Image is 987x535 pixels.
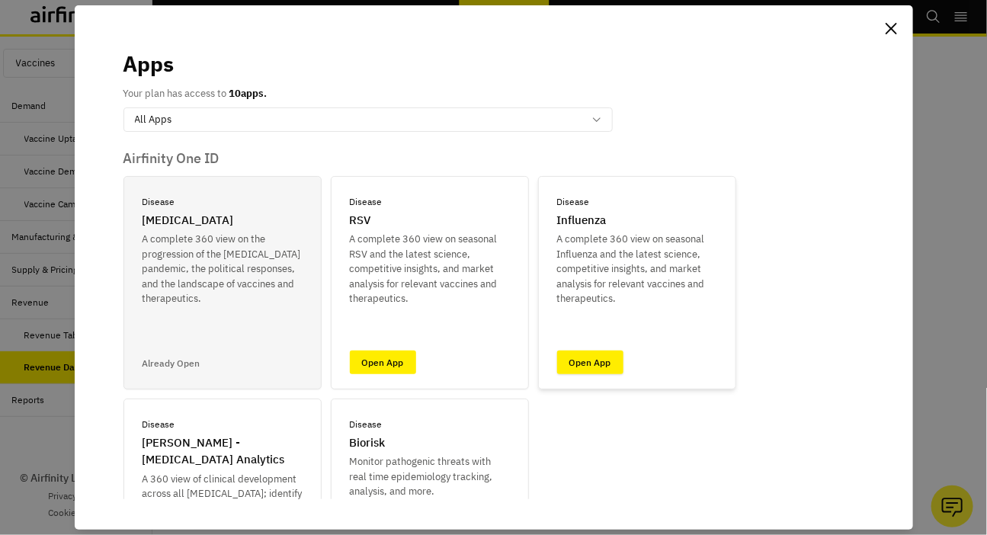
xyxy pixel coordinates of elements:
[143,212,234,229] p: [MEDICAL_DATA]
[557,212,607,229] p: Influenza
[143,434,303,469] p: [PERSON_NAME] - [MEDICAL_DATA] Analytics
[350,195,383,209] p: Disease
[123,48,175,80] p: Apps
[350,418,383,431] p: Disease
[229,87,268,100] b: 10 apps.
[143,418,175,431] p: Disease
[350,351,416,374] a: Open App
[135,112,172,127] p: All Apps
[557,232,717,306] p: A complete 360 view on seasonal Influenza and the latest science, competitive insights, and marke...
[143,195,175,209] p: Disease
[143,232,303,306] p: A complete 360 view on the progression of the [MEDICAL_DATA] pandemic, the political responses, a...
[557,195,590,209] p: Disease
[350,212,371,229] p: RSV
[123,86,268,101] p: Your plan has access to
[350,232,510,306] p: A complete 360 view on seasonal RSV and the latest science, competitive insights, and market anal...
[557,351,623,374] a: Open App
[350,434,386,452] p: Biorisk
[123,150,864,167] p: Airfinity One ID
[350,454,510,499] p: Monitor pathogenic threats with real time epidemiology tracking, analysis, and more.
[880,16,904,40] button: Close
[143,357,200,370] p: Already Open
